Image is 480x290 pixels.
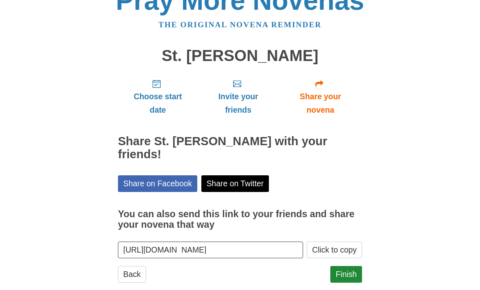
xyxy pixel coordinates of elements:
[118,175,197,192] a: Share on Facebook
[118,266,146,283] a: Back
[118,47,362,65] h1: St. [PERSON_NAME]
[118,135,362,161] h2: Share St. [PERSON_NAME] with your friends!
[126,90,190,117] span: Choose start date
[201,175,269,192] a: Share on Twitter
[330,266,362,283] a: Finish
[206,90,271,117] span: Invite your friends
[159,20,322,29] a: The original novena reminder
[279,72,362,121] a: Share your novena
[118,209,362,230] h3: You can also send this link to your friends and share your novena that way
[198,72,279,121] a: Invite your friends
[118,72,198,121] a: Choose start date
[307,242,362,258] button: Click to copy
[287,90,354,117] span: Share your novena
